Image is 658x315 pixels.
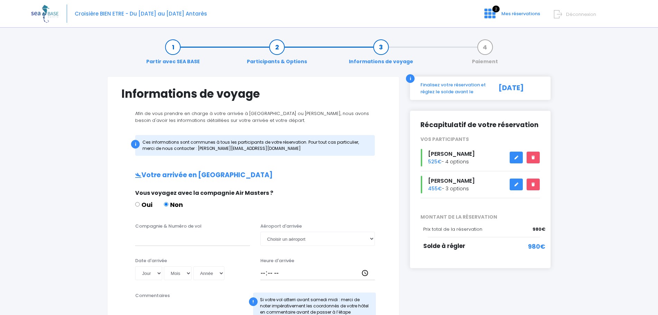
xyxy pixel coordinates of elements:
a: 2 Mes réservations [479,13,544,19]
span: Prix total de la réservation [423,226,482,232]
a: Informations de voyage [345,44,417,65]
input: Oui [135,202,140,207]
span: 980€ [528,242,545,251]
label: Date d'arrivée [135,257,167,264]
span: 2 [492,6,500,12]
span: Vous voyagez avec la compagnie Air Masters ? [135,189,273,197]
p: Afin de vous prendre en charge à votre arrivée à [GEOGRAPHIC_DATA] ou [PERSON_NAME], nous avons b... [121,110,385,124]
span: Solde à régler [423,242,465,250]
a: Participants & Options [243,44,311,65]
div: ! [249,297,258,306]
label: Heure d'arrivée [260,257,294,264]
div: - 4 options [415,149,545,166]
span: 525€ [428,158,442,165]
input: Non [164,202,168,207]
div: VOS PARTICIPANTS [415,136,545,143]
div: i [406,74,415,83]
span: Mes réservations [501,10,540,17]
h1: Informations de voyage [121,87,385,101]
h2: Votre arrivée en [GEOGRAPHIC_DATA] [121,171,385,179]
label: Aéroport d'arrivée [260,223,302,230]
label: Commentaires [135,292,170,299]
div: Ces informations sont communes à tous les participants de votre réservation. Pour tout cas partic... [135,135,375,156]
span: Déconnexion [566,11,596,18]
div: i [131,140,140,149]
span: [PERSON_NAME] [428,150,475,158]
span: Croisière BIEN ETRE - Du [DATE] au [DATE] Antarès [75,10,207,17]
div: Finalisez votre réservation et réglez le solde avant le [415,82,491,95]
label: Non [164,200,183,209]
a: Paiement [469,44,501,65]
div: [DATE] [491,82,545,95]
span: [PERSON_NAME] [428,177,475,185]
label: Compagnie & Numéro de vol [135,223,202,230]
div: - 3 options [415,176,545,193]
span: 980€ [532,226,545,233]
a: Partir avec SEA BASE [143,44,203,65]
span: MONTANT DE LA RÉSERVATION [415,213,545,221]
label: Oui [135,200,152,209]
h2: Récapitulatif de votre réservation [420,121,540,129]
span: 455€ [428,185,442,192]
